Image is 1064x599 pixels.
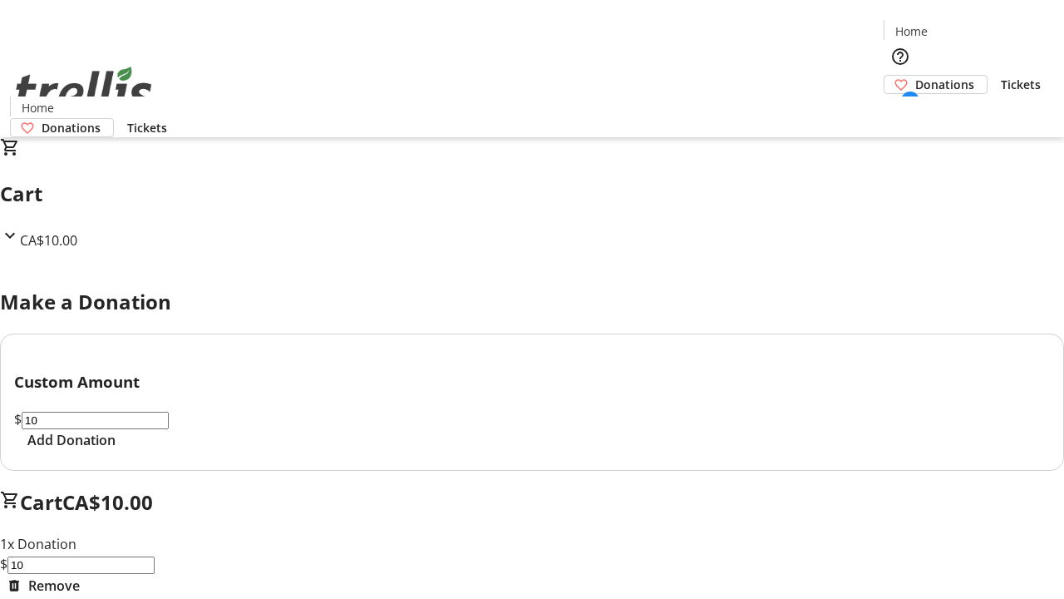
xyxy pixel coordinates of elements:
span: Donations [915,76,974,93]
input: Donation Amount [7,557,155,574]
span: Donations [42,119,101,136]
span: Tickets [127,119,167,136]
span: Add Donation [27,430,116,450]
a: Donations [884,75,988,94]
a: Tickets [114,119,180,136]
span: Tickets [1001,76,1041,93]
span: $ [14,410,22,428]
span: CA$10.00 [20,231,77,250]
span: CA$10.00 [62,488,153,516]
a: Home [884,22,938,40]
button: Add Donation [14,430,129,450]
span: Remove [28,576,80,596]
a: Tickets [988,76,1054,93]
button: Cart [884,94,917,127]
input: Donation Amount [22,412,169,429]
h3: Custom Amount [14,370,1050,394]
button: Help [884,40,917,73]
img: Orient E2E Organization wBa3285Z0h's Logo [10,48,158,131]
span: Home [22,99,54,116]
a: Home [11,99,64,116]
span: Home [895,22,928,40]
a: Donations [10,118,114,137]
